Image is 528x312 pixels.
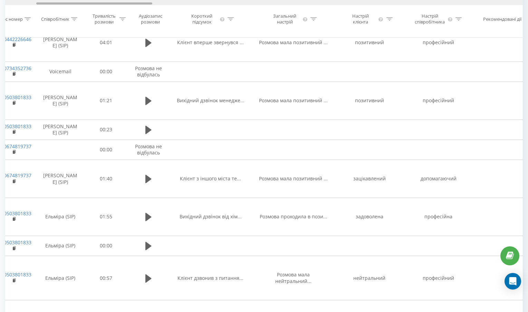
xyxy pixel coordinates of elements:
[135,65,162,78] span: Розмова не відбулась
[404,160,473,198] td: допомагаючий
[177,275,243,281] span: Клієнт дзвонив з питання...
[404,256,473,300] td: професійний
[85,82,128,120] td: 01:21
[36,82,85,120] td: [PERSON_NAME] (SIP)
[180,175,241,182] span: Клієнт з іншого міста те...
[259,97,328,104] span: Розмова мала позитивний ...
[259,175,328,182] span: Розмова мала позитивний ...
[36,256,85,300] td: Ельміра (SIP)
[404,82,473,120] td: професійний
[36,160,85,198] td: [PERSON_NAME] (SIP)
[404,198,473,236] td: професійна
[85,236,128,256] td: 00:00
[335,160,404,198] td: зацікавлений
[259,39,328,46] span: Розмова мала позитивний ...
[404,23,473,62] td: професійний
[36,62,85,82] td: Voicemail
[85,62,128,82] td: 00:00
[85,198,128,236] td: 01:55
[275,271,311,284] span: Розмова мала нейтральний...
[36,120,85,140] td: [PERSON_NAME] (SIP)
[335,256,404,300] td: нейтральний
[335,23,404,62] td: позитивний
[260,213,327,220] span: Розмова проходила в пози...
[177,39,244,46] span: Клієнт вперше звернувся ...
[134,13,167,25] div: Аудіозапис розмови
[41,16,69,22] div: Співробітник
[505,273,521,290] div: Open Intercom Messenger
[90,13,118,25] div: Тривалість розмови
[177,97,244,104] span: Вихідний дзвінок менедже...
[344,13,376,25] div: Настрій клієнта
[36,198,85,236] td: Ельміра (SIP)
[180,213,242,220] span: Вихідний дзвінок від хім...
[85,23,128,62] td: 04:01
[85,120,128,140] td: 00:23
[335,198,404,236] td: задоволена
[36,236,85,256] td: Ельміра (SIP)
[85,256,128,300] td: 00:57
[36,23,85,62] td: [PERSON_NAME] (SIP)
[483,16,521,22] div: Рекомендовані дії
[335,82,404,120] td: позитивний
[85,140,128,160] td: 00:00
[268,13,301,25] div: Загальний настрій
[85,160,128,198] td: 01:40
[185,13,219,25] div: Короткий підсумок
[135,143,162,156] span: Розмова не відбулась
[413,13,447,25] div: Настрій співробітника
